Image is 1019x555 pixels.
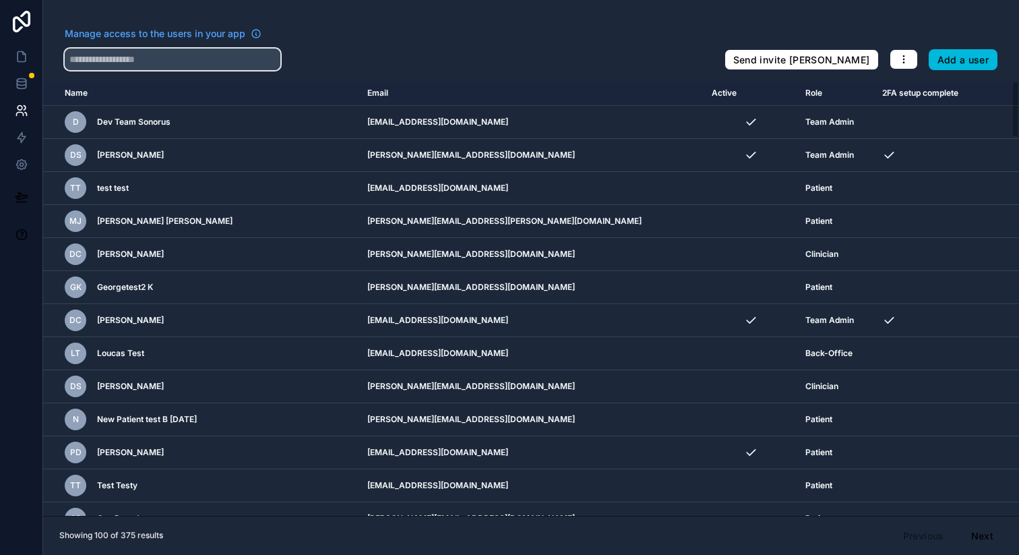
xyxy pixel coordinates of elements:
[805,480,832,491] span: Patient
[69,315,82,326] span: DC
[359,370,704,403] td: [PERSON_NAME][EMAIL_ADDRESS][DOMAIN_NAME]
[70,447,82,458] span: PD
[43,81,359,106] th: Name
[704,81,797,106] th: Active
[874,81,984,106] th: 2FA setup complete
[70,513,82,524] span: OP
[97,381,164,392] span: [PERSON_NAME]
[805,414,832,425] span: Patient
[962,525,1003,548] button: Next
[805,348,853,359] span: Back-Office
[929,49,998,71] button: Add a user
[359,139,704,172] td: [PERSON_NAME][EMAIL_ADDRESS][DOMAIN_NAME]
[359,205,704,238] td: [PERSON_NAME][EMAIL_ADDRESS][PERSON_NAME][DOMAIN_NAME]
[73,117,79,127] span: D
[65,27,261,40] a: Manage access to the users in your app
[724,49,879,71] button: Send invite [PERSON_NAME]
[359,172,704,205] td: [EMAIL_ADDRESS][DOMAIN_NAME]
[70,183,81,194] span: tt
[97,216,233,227] span: [PERSON_NAME] [PERSON_NAME]
[359,502,704,535] td: [PERSON_NAME][EMAIL_ADDRESS][DOMAIN_NAME]
[70,150,82,160] span: DS
[73,414,79,425] span: N
[805,117,854,127] span: Team Admin
[97,150,164,160] span: [PERSON_NAME]
[97,315,164,326] span: [PERSON_NAME]
[359,238,704,271] td: [PERSON_NAME][EMAIL_ADDRESS][DOMAIN_NAME]
[97,282,153,293] span: Georgetest2 K
[69,216,82,227] span: MJ
[805,183,832,194] span: Patient
[805,216,832,227] span: Patient
[359,81,704,106] th: Email
[71,348,80,359] span: LT
[359,337,704,370] td: [EMAIL_ADDRESS][DOMAIN_NAME]
[805,447,832,458] span: Patient
[97,414,197,425] span: New Patient test B [DATE]
[359,106,704,139] td: [EMAIL_ADDRESS][DOMAIN_NAME]
[805,150,854,160] span: Team Admin
[797,81,874,106] th: Role
[359,436,704,469] td: [EMAIL_ADDRESS][DOMAIN_NAME]
[97,117,171,127] span: Dev Team Sonorus
[65,27,245,40] span: Manage access to the users in your app
[359,403,704,436] td: [PERSON_NAME][EMAIL_ADDRESS][DOMAIN_NAME]
[70,282,82,293] span: GK
[805,282,832,293] span: Patient
[805,249,838,260] span: Clinician
[97,249,164,260] span: [PERSON_NAME]
[97,183,129,194] span: test test
[70,480,81,491] span: TT
[805,513,832,524] span: Patient
[59,530,163,541] span: Showing 100 of 375 results
[359,271,704,304] td: [PERSON_NAME][EMAIL_ADDRESS][DOMAIN_NAME]
[805,315,854,326] span: Team Admin
[69,249,82,260] span: DC
[97,447,164,458] span: [PERSON_NAME]
[359,304,704,337] td: [EMAIL_ADDRESS][DOMAIN_NAME]
[97,348,144,359] span: Loucas Test
[97,480,137,491] span: Test Testy
[805,381,838,392] span: Clinician
[70,381,82,392] span: DS
[97,513,139,524] span: One Pound
[43,81,1019,516] div: scrollable content
[359,469,704,502] td: [EMAIL_ADDRESS][DOMAIN_NAME]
